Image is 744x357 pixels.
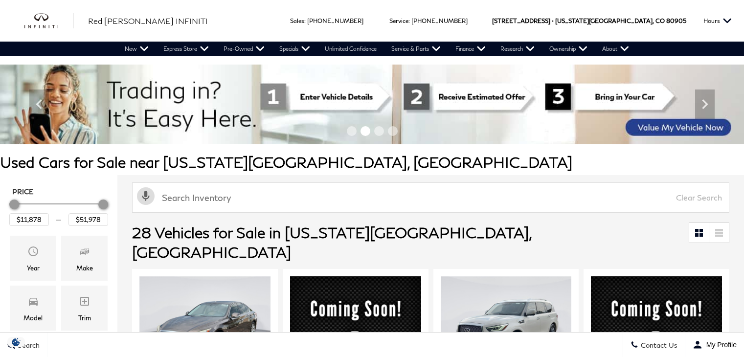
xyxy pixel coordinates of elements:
div: TrimTrim [61,286,108,331]
div: YearYear [10,236,56,281]
div: Next [695,89,715,119]
a: Ownership [542,42,595,56]
div: Previous [29,89,49,119]
a: Specials [272,42,317,56]
img: Opt-Out Icon [5,337,27,347]
span: : [408,17,410,24]
div: Price [9,196,108,226]
a: Express Store [156,42,216,56]
input: Search Inventory [132,182,729,213]
span: Make [79,243,90,263]
a: Service & Parts [384,42,448,56]
nav: Main Navigation [117,42,636,56]
a: [PHONE_NUMBER] [411,17,468,24]
span: : [304,17,306,24]
a: Research [493,42,542,56]
input: Minimum [9,213,49,226]
svg: Click to toggle on voice search [137,187,155,205]
a: About [595,42,636,56]
a: Unlimited Confidence [317,42,384,56]
span: My Profile [702,341,737,349]
div: Make [76,263,93,273]
div: Model [23,312,43,323]
h5: Price [12,187,105,196]
span: Go to slide 1 [347,126,357,136]
a: Red [PERSON_NAME] INFINITI [88,15,208,27]
span: Go to slide 3 [374,126,384,136]
a: New [117,42,156,56]
div: Minimum Price [9,200,19,209]
div: Maximum Price [98,200,108,209]
a: [STREET_ADDRESS] • [US_STATE][GEOGRAPHIC_DATA], CO 80905 [492,17,686,24]
span: Year [27,243,39,263]
a: Finance [448,42,493,56]
button: Open user profile menu [685,333,744,357]
section: Click to Open Cookie Consent Modal [5,337,27,347]
span: 28 Vehicles for Sale in [US_STATE][GEOGRAPHIC_DATA], [GEOGRAPHIC_DATA] [132,223,531,261]
a: Pre-Owned [216,42,272,56]
span: Service [389,17,408,24]
span: Sales [290,17,304,24]
a: infiniti [24,13,73,29]
span: Red [PERSON_NAME] INFINITI [88,16,208,25]
a: [PHONE_NUMBER] [307,17,363,24]
div: Trim [78,312,91,323]
span: Model [27,293,39,312]
span: Go to slide 4 [388,126,398,136]
div: MakeMake [61,236,108,281]
img: INFINITI [24,13,73,29]
span: Contact Us [638,341,677,349]
span: Trim [79,293,90,312]
div: ModelModel [10,286,56,331]
span: Search [15,341,40,349]
span: Go to slide 2 [361,126,370,136]
div: Year [27,263,40,273]
input: Maximum [68,213,108,226]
